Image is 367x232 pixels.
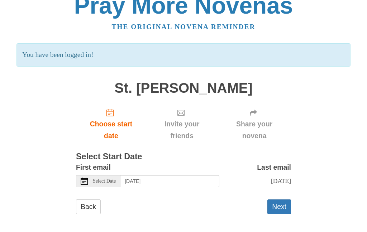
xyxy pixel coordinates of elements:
h3: Select Start Date [76,152,291,161]
div: Click "Next" to confirm your start date first. [218,103,291,145]
span: Select Date [93,179,116,184]
label: Last email [257,161,291,173]
h1: St. [PERSON_NAME] [76,81,291,96]
a: Choose start date [76,103,146,145]
span: Choose start date [83,118,139,142]
span: Share your novena [225,118,284,142]
p: You have been logged in! [16,43,350,67]
a: Back [76,199,101,214]
label: First email [76,161,111,173]
div: Click "Next" to confirm your start date first. [146,103,218,145]
span: [DATE] [271,177,291,184]
span: Invite your friends [153,118,210,142]
button: Next [267,199,291,214]
a: The original novena reminder [112,23,256,30]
